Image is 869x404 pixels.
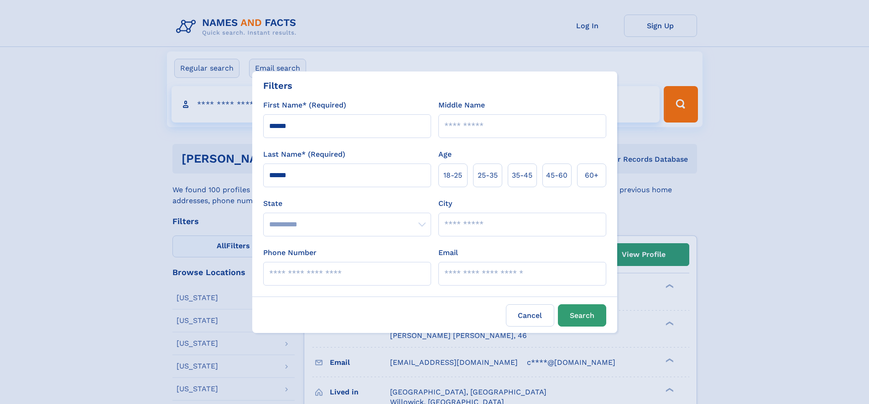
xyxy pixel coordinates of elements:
label: Age [438,149,452,160]
label: City [438,198,452,209]
label: First Name* (Required) [263,100,346,111]
div: Filters [263,79,292,92]
label: Phone Number [263,247,317,258]
span: 60+ [585,170,598,181]
label: Last Name* (Required) [263,149,345,160]
label: State [263,198,431,209]
span: 45‑60 [546,170,567,181]
span: 18‑25 [443,170,462,181]
span: 35‑45 [512,170,532,181]
button: Search [558,304,606,327]
label: Email [438,247,458,258]
label: Cancel [506,304,554,327]
span: 25‑35 [478,170,498,181]
label: Middle Name [438,100,485,111]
